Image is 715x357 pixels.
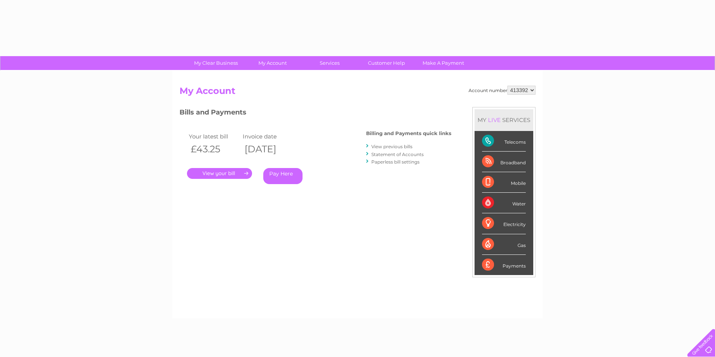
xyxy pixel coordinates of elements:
div: Electricity [482,213,526,234]
a: My Clear Business [185,56,247,70]
th: [DATE] [241,141,295,157]
th: £43.25 [187,141,241,157]
td: Invoice date [241,131,295,141]
a: Services [299,56,360,70]
div: Payments [482,255,526,275]
div: Telecoms [482,131,526,152]
div: Water [482,193,526,213]
a: Make A Payment [412,56,474,70]
a: My Account [242,56,304,70]
h4: Billing and Payments quick links [366,131,451,136]
a: Customer Help [356,56,417,70]
div: LIVE [487,116,502,123]
a: . [187,168,252,179]
a: Pay Here [263,168,303,184]
h2: My Account [179,86,536,100]
td: Your latest bill [187,131,241,141]
a: View previous bills [371,144,412,149]
a: Paperless bill settings [371,159,420,165]
div: MY SERVICES [475,109,533,131]
div: Broadband [482,152,526,172]
h3: Bills and Payments [179,107,451,120]
a: Statement of Accounts [371,152,424,157]
div: Mobile [482,172,526,193]
div: Gas [482,234,526,255]
div: Account number [469,86,536,95]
